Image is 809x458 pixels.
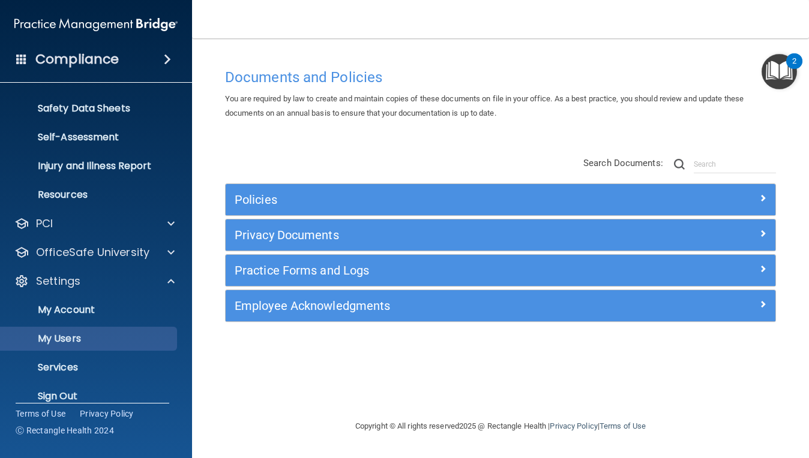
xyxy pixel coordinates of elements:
a: Employee Acknowledgments [235,296,766,315]
a: OfficeSafe University [14,245,175,260]
a: Settings [14,274,175,288]
h4: Documents and Policies [225,70,776,85]
a: Practice Forms and Logs [235,261,766,280]
p: Injury and Illness Report [8,160,172,172]
a: PCI [14,216,175,231]
iframe: Drift Widget Chat Controller [601,373,795,421]
a: Privacy Documents [235,225,766,245]
p: Self-Assessment [8,131,172,143]
div: Copyright © All rights reserved 2025 @ Rectangle Health | | [281,407,720,445]
p: OfficeSafe University [36,245,149,260]
span: Ⓒ Rectangle Health 2024 [16,424,114,436]
p: My Users [8,333,172,345]
a: Terms of Use [16,408,65,420]
p: Resources [8,189,172,201]
button: Open Resource Center, 2 new notifications [762,54,797,89]
p: My Account [8,304,172,316]
input: Search [694,155,776,173]
img: PMB logo [14,13,178,37]
span: Search Documents: [583,158,663,168]
h5: Privacy Documents [235,228,629,242]
p: Services [8,361,172,373]
p: Sign Out [8,390,172,402]
h5: Employee Acknowledgments [235,299,629,312]
h5: Practice Forms and Logs [235,264,629,277]
img: ic-search.3b580494.png [674,159,685,170]
p: Settings [36,274,80,288]
a: Privacy Policy [80,408,134,420]
a: Policies [235,190,766,209]
h5: Policies [235,193,629,206]
span: You are required by law to create and maintain copies of these documents on file in your office. ... [225,94,744,117]
h4: Compliance [35,51,119,68]
div: 2 [792,61,796,77]
p: PCI [36,216,53,231]
p: Safety Data Sheets [8,103,172,115]
a: Terms of Use [600,421,646,430]
a: Privacy Policy [550,421,597,430]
